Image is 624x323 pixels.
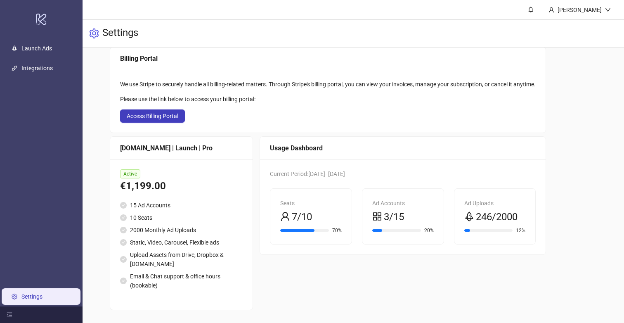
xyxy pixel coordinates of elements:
span: 20% [424,228,434,233]
h3: Settings [102,26,138,40]
a: Integrations [21,65,53,71]
li: 15 Ad Accounts [120,201,243,210]
div: We use Stripe to securely handle all billing-related matters. Through Stripe's billing portal, yo... [120,80,536,89]
li: Email & Chat support & office hours (bookable) [120,272,243,290]
span: check-circle [120,256,127,263]
span: 12% [516,228,525,233]
span: bell [528,7,534,12]
li: 2000 Monthly Ad Uploads [120,226,243,235]
li: 10 Seats [120,213,243,222]
span: user [280,211,290,221]
span: Access Billing Portal [127,113,178,119]
span: 7/10 [292,209,312,225]
li: Static, Video, Carousel, Flexible ads [120,238,243,247]
div: Usage Dashboard [270,143,536,153]
button: Access Billing Portal [120,109,185,123]
span: check-circle [120,214,127,221]
div: Ad Uploads [464,199,526,208]
span: 3/15 [384,209,404,225]
div: [DOMAIN_NAME] | Launch | Pro [120,143,243,153]
div: Seats [280,199,342,208]
div: Ad Accounts [372,199,434,208]
span: 70% [332,228,342,233]
span: 246/2000 [476,209,518,225]
li: Upload Assets from Drive, Dropbox & [DOMAIN_NAME] [120,250,243,268]
span: check-circle [120,202,127,209]
span: rocket [464,211,474,221]
span: check-circle [120,278,127,284]
span: down [605,7,611,13]
span: Active [120,169,140,178]
div: Billing Portal [120,53,536,64]
span: appstore [372,211,382,221]
div: €1,199.00 [120,178,243,194]
a: Settings [21,293,43,300]
span: check-circle [120,227,127,233]
span: user [548,7,554,13]
a: Launch Ads [21,45,52,52]
span: setting [89,28,99,38]
span: Current Period: [DATE] - [DATE] [270,171,345,177]
span: check-circle [120,239,127,246]
div: Please use the link below to access your billing portal: [120,95,536,104]
span: menu-fold [7,312,12,318]
div: [PERSON_NAME] [554,5,605,14]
